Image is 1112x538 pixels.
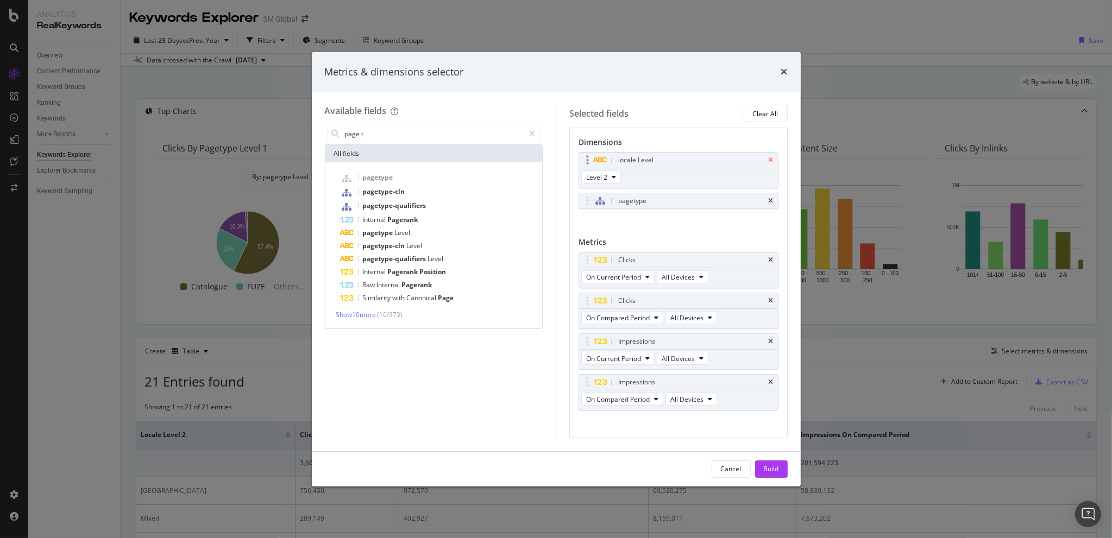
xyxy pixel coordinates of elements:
span: On Current Period [586,354,641,363]
div: ImpressionstimesOn Current PeriodAll Devices [579,333,778,370]
div: All fields [325,145,543,162]
div: ClickstimesOn Current PeriodAll Devices [579,252,778,288]
span: Level 2 [586,173,607,182]
span: pagetype [363,228,395,237]
div: times [781,65,788,79]
div: times [769,198,774,204]
span: Page [438,293,454,302]
span: Raw [363,280,377,289]
div: times [769,338,774,345]
span: All Devices [662,273,695,282]
span: On Current Period [586,273,641,282]
div: Open Intercom Messenger [1075,501,1101,527]
div: pagetypetimes [579,193,778,209]
div: times [769,157,774,163]
div: Clear All [753,109,778,118]
div: ClickstimesOn Compared PeriodAll Devices [579,293,778,329]
button: On Compared Period [581,393,663,406]
input: Search by field name [344,125,525,142]
button: All Devices [665,393,717,406]
span: pagetype-qualifiers [363,254,428,263]
span: Internal [363,267,388,276]
span: pagetype-cln [363,241,407,250]
span: ( 10 / 373 ) [378,310,403,319]
div: Impressions [618,377,655,388]
div: Available fields [325,105,387,117]
div: times [769,257,774,263]
span: Position [420,267,447,276]
span: pagetype [363,173,393,182]
div: times [769,379,774,385]
button: All Devices [657,352,708,365]
span: Show 10 more [336,310,376,319]
span: Similarity [363,293,393,302]
span: Canonical [407,293,438,302]
span: All Devices [662,354,695,363]
span: Pagerank [388,215,418,224]
span: pagetype-qualifiers [363,201,426,210]
button: On Current Period [581,270,655,283]
span: with [393,293,407,302]
div: modal [312,52,801,486]
button: On Current Period [581,352,655,365]
div: locale Level [618,155,654,166]
button: Cancel [712,460,751,478]
div: Clicks [618,255,636,265]
span: All Devices [670,313,703,322]
button: On Compared Period [581,311,663,324]
span: Internal [363,215,388,224]
button: All Devices [657,270,708,283]
div: Metrics & dimensions selector [325,65,464,79]
div: Build [764,464,779,473]
div: ImpressionstimesOn Compared PeriodAll Devices [579,374,778,410]
span: Level [428,254,444,263]
div: Impressions [618,336,655,347]
span: Pagerank [388,267,420,276]
div: Dimensions [579,137,778,152]
span: On Compared Period [586,313,650,322]
div: Cancel [721,464,742,473]
div: Metrics [579,237,778,252]
div: Clicks [618,295,636,306]
button: Level 2 [581,170,621,183]
span: On Compared Period [586,395,650,404]
span: Internal [377,280,402,289]
button: Build [755,460,788,478]
div: locale LeveltimesLevel 2 [579,152,778,188]
button: Clear All [744,105,788,122]
button: All Devices [665,311,717,324]
span: Level [407,241,423,250]
span: Level [395,228,411,237]
span: All Devices [670,395,703,404]
div: times [769,298,774,304]
span: pagetype-cln [363,187,405,196]
span: Pagerank [402,280,432,289]
div: pagetype [618,195,646,206]
div: Selected fields [569,107,629,120]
